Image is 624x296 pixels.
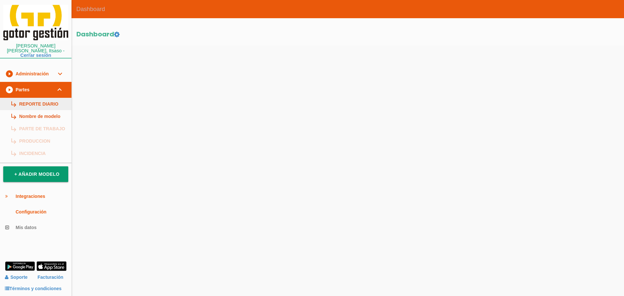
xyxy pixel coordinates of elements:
[76,31,619,38] h2: Dashboard
[5,275,28,280] a: Soporte
[5,82,13,97] i: play_circle_filled
[71,1,110,17] span: Dashboard
[36,261,67,271] img: app-store.png
[10,135,17,147] i: subdirectory_arrow_right
[5,286,61,291] a: Términos y condiciones
[10,110,17,122] i: subdirectory_arrow_right
[56,82,64,97] i: expand_more
[3,166,68,182] a: + Añadir modelo
[5,66,13,82] i: play_circle_filled
[20,53,51,58] a: Cerrar sesión
[38,272,63,283] a: Facturación
[10,122,17,135] i: subdirectory_arrow_right
[10,147,17,160] i: subdirectory_arrow_right
[56,66,64,82] i: expand_more
[5,261,35,271] img: google-play.png
[10,98,17,110] i: subdirectory_arrow_right
[3,5,68,40] img: itcons-logo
